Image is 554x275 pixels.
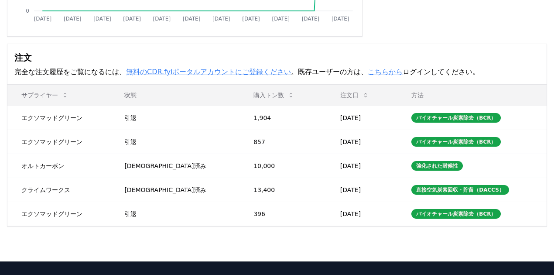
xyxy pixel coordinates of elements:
font: 引退 [124,138,137,145]
font: 注文 [14,52,32,63]
font: [DATE] [340,138,361,145]
font: 引退 [124,114,137,121]
font: 方法 [411,92,424,99]
font: 購入トン数 [253,92,284,99]
tspan: [DATE] [153,16,171,22]
tspan: [DATE] [212,16,230,22]
tspan: [DATE] [242,16,260,22]
font: [DATE] [340,210,361,217]
tspan: [DATE] [93,16,111,22]
font: 注文日 [340,92,359,99]
font: 13,400 [253,186,275,193]
font: バイオチャール炭素除去（BCR） [416,115,496,121]
font: サプライヤー [21,92,58,99]
a: 無料のCDR.fyiポータルアカウントにご登録ください [126,68,291,76]
font: 10,000 [253,162,275,169]
tspan: [DATE] [332,16,349,22]
font: 直接空気炭素回収・貯留（DACCS） [416,187,504,193]
tspan: [DATE] [34,16,52,22]
button: 注文日 [333,86,376,104]
tspan: [DATE] [302,16,320,22]
font: [DEMOGRAPHIC_DATA]済み [124,162,206,169]
font: [DATE] [340,186,361,193]
font: エクソマッドグリーン [21,114,82,121]
tspan: [DATE] [272,16,290,22]
button: 購入トン数 [246,86,301,104]
font: オルトカーボン [21,162,64,169]
font: バイオチャール炭素除去（BCR） [416,139,496,145]
font: 状態 [124,92,137,99]
tspan: 0 [26,8,29,14]
font: 396 [253,210,265,217]
font: 。既存ユーザーの方は、 [291,68,368,76]
font: 引退 [124,210,137,217]
font: クライムワークス [21,186,70,193]
font: 857 [253,138,265,145]
font: [DEMOGRAPHIC_DATA]済み [124,186,206,193]
tspan: [DATE] [123,16,141,22]
tspan: [DATE] [64,16,82,22]
font: 強化された耐候性 [416,163,458,169]
a: こちらから [368,68,403,76]
font: バイオチャール炭素除去（BCR） [416,211,496,217]
font: 完全な注文履歴をご覧になるには、 [14,68,126,76]
font: エクソマッドグリーン [21,138,82,145]
font: 1,904 [253,114,271,121]
font: [DATE] [340,162,361,169]
font: エクソマッドグリーン [21,210,82,217]
font: [DATE] [340,114,361,121]
font: ログインしてください。 [403,68,479,76]
button: サプライヤー [14,86,75,104]
tspan: [DATE] [183,16,201,22]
